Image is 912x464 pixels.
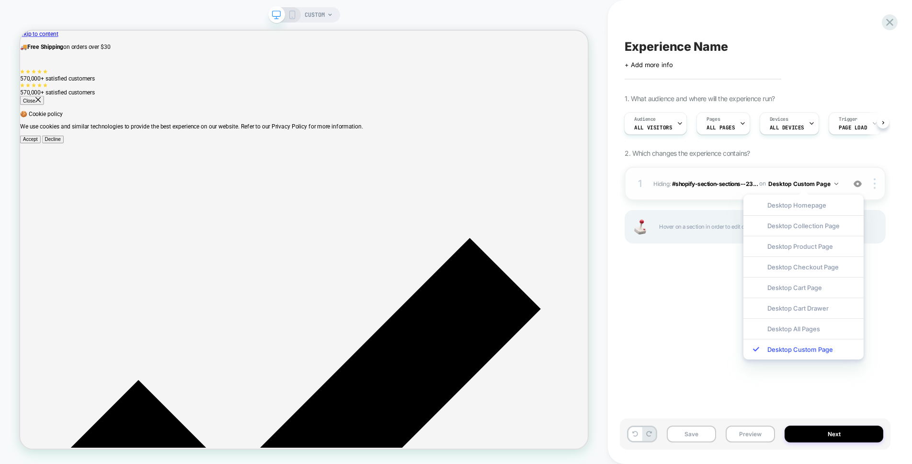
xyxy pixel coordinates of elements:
[785,426,883,442] button: Next
[768,178,838,190] button: Desktop Custom Page
[839,116,857,123] span: Trigger
[770,116,788,123] span: Devices
[743,256,864,277] div: Desktop Checkout Page
[707,116,720,123] span: Pages
[634,116,656,123] span: Audience
[10,17,57,26] strong: Free Shipping
[29,140,58,150] button: Decline
[707,124,735,131] span: ALL PAGES
[759,178,765,189] span: on
[839,124,867,131] span: Page Load
[625,149,750,157] span: 2. Which changes the experience contains?
[743,277,864,298] div: Desktop Cart Page
[672,180,758,187] span: #shopify-section-sections--23...
[625,61,673,69] span: + Add more info
[659,219,875,234] span: Hover on a section in order to edit or
[305,7,325,23] span: CUSTOM
[667,426,716,442] button: Save
[743,318,864,339] div: Desktop All Pages
[743,298,864,318] div: Desktop Cart Drawer
[743,339,864,360] div: Desktop Custom Page
[854,180,862,188] img: crossed eye
[770,124,804,131] span: ALL DEVICES
[625,39,728,54] span: Experience Name
[743,215,864,236] div: Desktop Collection Page
[743,195,864,215] div: Desktop Homepage
[743,236,864,256] div: Desktop Product Page
[653,178,840,190] span: Hiding :
[625,94,775,103] span: 1. What audience and where will the experience run?
[726,426,775,442] button: Preview
[834,183,838,185] img: down arrow
[753,346,759,352] img: blue checkmark
[630,220,650,234] img: Joystick
[874,178,876,189] img: close
[4,90,20,97] span: Close
[634,124,672,131] span: All Visitors
[635,175,645,192] div: 1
